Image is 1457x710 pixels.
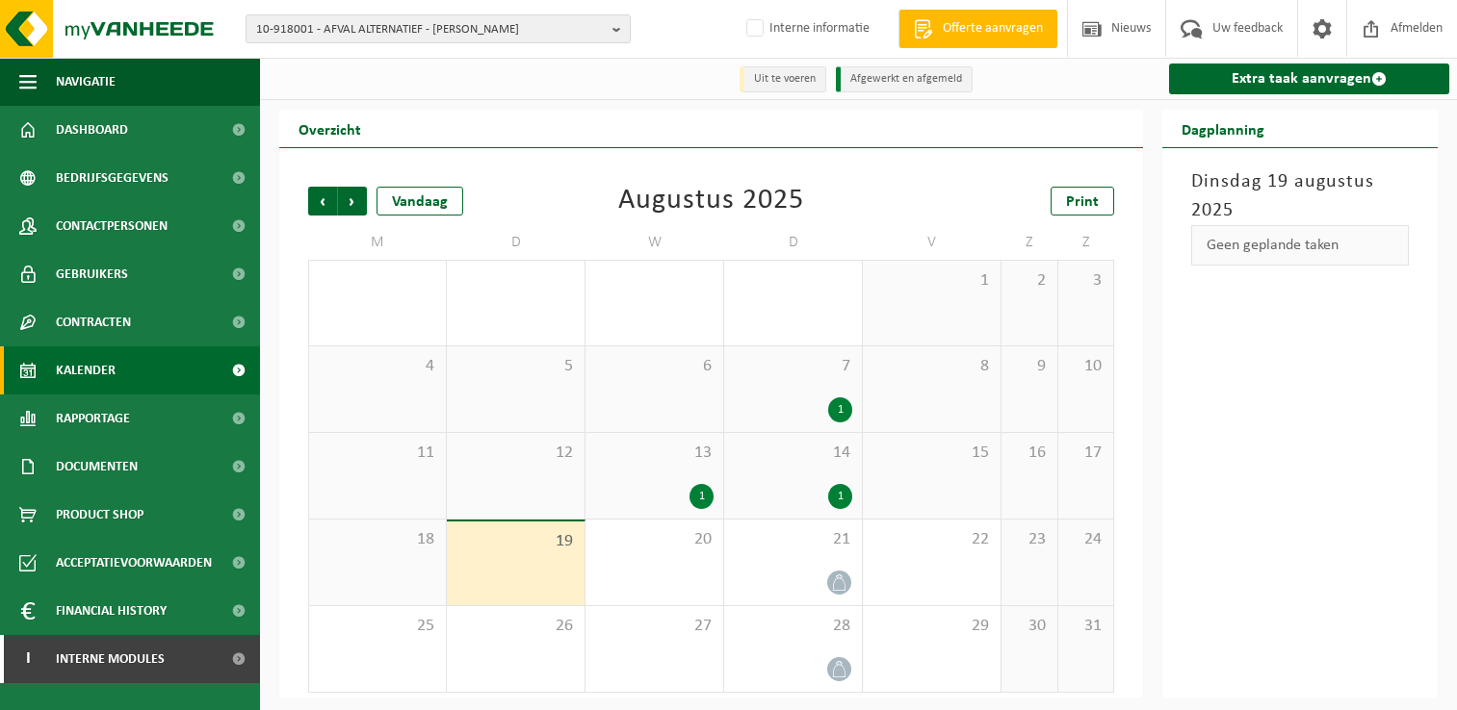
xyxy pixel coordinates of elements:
span: Volgende [338,187,367,216]
span: 12 [456,443,575,464]
span: 28 [734,616,852,637]
span: 1 [872,270,991,292]
span: 14 [734,443,852,464]
a: Print [1051,187,1114,216]
h3: Dinsdag 19 augustus 2025 [1191,167,1409,225]
span: I [19,635,37,683]
span: 20 [595,529,714,550]
span: 30 [1011,616,1048,637]
span: 9 [1011,356,1048,377]
span: 29 [872,616,991,637]
span: Interne modules [56,635,165,683]
span: Rapportage [56,394,130,443]
td: V [863,225,1002,260]
td: Z [1002,225,1058,260]
span: 10 [1068,356,1105,377]
span: Offerte aanvragen [938,19,1048,38]
span: 23 [1011,529,1048,550]
div: Vandaag [377,187,463,216]
span: 8 [872,356,991,377]
span: 3 [1068,270,1105,292]
span: 31 [1068,616,1105,637]
div: 1 [689,484,714,509]
span: Financial History [56,587,167,635]
span: 2 [1011,270,1048,292]
span: 22 [872,529,991,550]
td: W [585,225,724,260]
span: 21 [734,529,852,550]
span: 27 [595,616,714,637]
td: D [724,225,863,260]
span: Kalender [56,346,116,394]
span: 13 [595,443,714,464]
span: 5 [456,356,575,377]
span: Gebruikers [56,250,128,298]
span: Bedrijfsgegevens [56,154,169,202]
span: 11 [319,443,436,464]
span: 24 [1068,529,1105,550]
span: 15 [872,443,991,464]
span: 4 [319,356,436,377]
span: Acceptatievoorwaarden [56,539,212,587]
span: Contracten [56,298,131,346]
span: Product Shop [56,491,143,539]
label: Interne informatie [742,14,870,43]
span: 25 [319,616,436,637]
td: Z [1058,225,1115,260]
td: D [447,225,585,260]
span: 26 [456,616,575,637]
span: Documenten [56,443,138,491]
div: 1 [828,484,852,509]
a: Offerte aanvragen [898,10,1057,48]
h2: Overzicht [279,110,380,147]
span: Contactpersonen [56,202,168,250]
span: 10-918001 - AFVAL ALTERNATIEF - [PERSON_NAME] [256,15,605,44]
h2: Dagplanning [1162,110,1284,147]
button: 10-918001 - AFVAL ALTERNATIEF - [PERSON_NAME] [246,14,631,43]
span: 18 [319,529,436,550]
span: Dashboard [56,106,128,154]
li: Afgewerkt en afgemeld [836,66,973,92]
span: 19 [456,531,575,552]
span: 7 [734,356,852,377]
span: 6 [595,356,714,377]
div: 1 [828,397,852,422]
span: Vorige [308,187,337,216]
a: Extra taak aanvragen [1169,63,1449,94]
span: 16 [1011,443,1048,464]
td: M [308,225,447,260]
div: Augustus 2025 [618,187,804,216]
span: 17 [1068,443,1105,464]
div: Geen geplande taken [1191,225,1409,266]
span: Navigatie [56,58,116,106]
li: Uit te voeren [740,66,826,92]
span: Print [1066,194,1099,210]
